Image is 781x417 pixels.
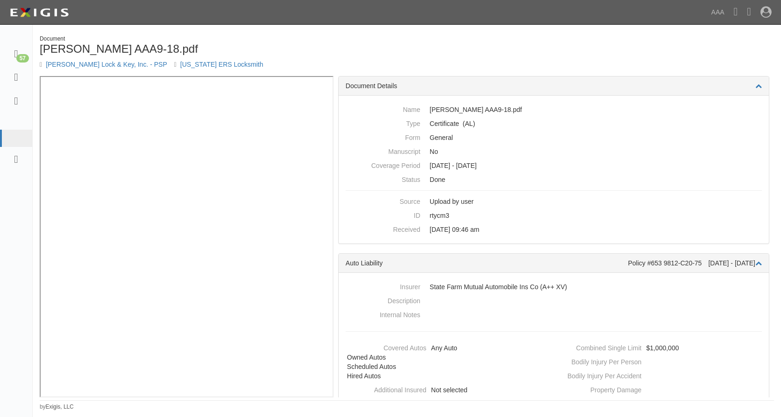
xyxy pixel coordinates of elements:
dt: Bodily Injury Per Accident [557,369,641,381]
dt: Type [346,117,420,128]
a: [PERSON_NAME] Lock & Key, Inc. - PSP [46,61,167,68]
dt: Combined Single Limit [557,341,641,353]
a: AAA [707,3,729,21]
dd: Not selected [342,397,550,411]
dt: Description [346,294,420,306]
a: [US_STATE] ERS Locksmith [180,61,263,68]
dd: [PERSON_NAME] AAA9-18.pdf [346,103,762,117]
dd: [DATE] 09:46 am [346,222,762,236]
dt: Additional Insured [342,383,426,395]
i: Help Center - Complianz [747,5,751,18]
dt: Property Damage [557,383,641,395]
dt: ID [346,208,420,220]
dt: Manuscript [346,145,420,156]
dt: Form [346,131,420,142]
small: by [40,403,74,411]
dd: General [346,131,762,145]
img: logo-5460c22ac91f19d4615b14bd174203de0afe785f0fc80cf4dbbc73dc1793850b.png [7,4,71,21]
dd: State Farm Mutual Automobile Ins Co (A++ XV) [346,280,762,294]
dt: Status [346,173,420,184]
dd: [DATE] - [DATE] [346,159,762,173]
dd: Any Auto, Owned Autos, Scheduled Autos, Hired Autos [342,341,550,383]
dt: Waiver of Subrogation [342,397,426,409]
div: Auto Liability [346,258,628,268]
dd: rtycm3 [346,208,762,222]
dt: Source [346,195,420,206]
div: Document [40,35,400,43]
dt: Received [346,222,420,234]
dd: No [346,145,762,159]
dd: Auto Liability [346,117,762,131]
div: Policy #653 9812-C20-75 [DATE] - [DATE] [628,258,762,268]
dt: Bodily Injury Per Person [557,355,641,367]
a: Notifications [729,0,743,24]
div: 57 [16,54,29,63]
dt: Covered Autos [342,341,426,353]
dd: Done [346,173,762,187]
a: Exigis, LLC [46,403,74,410]
dt: Coverage Period [346,159,420,170]
dt: Name [346,103,420,114]
h1: [PERSON_NAME] AAA9-18.pdf [40,43,400,55]
dd: Upload by user [346,195,762,208]
div: Document Details [339,76,769,96]
dt: Internal Notes [346,308,420,320]
dd: Not selected [342,383,550,397]
dd: $1,000,000 [557,341,765,355]
dt: Insurer [346,280,420,292]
